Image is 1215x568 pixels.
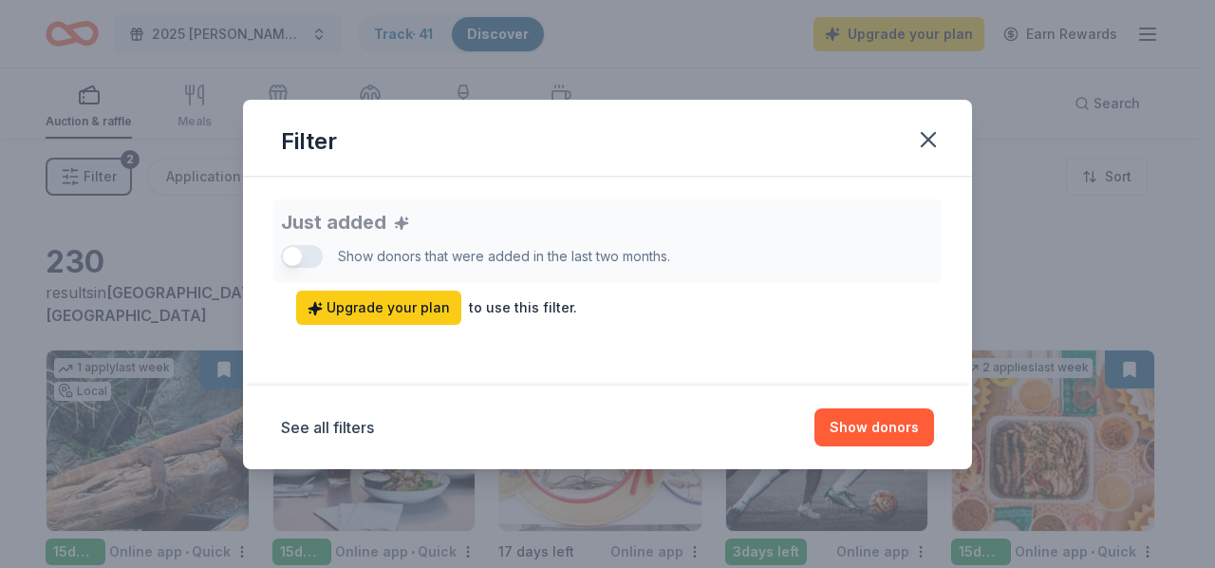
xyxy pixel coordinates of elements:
div: to use this filter. [469,296,577,319]
button: See all filters [281,416,374,439]
a: Upgrade your plan [296,291,461,325]
div: Filter [281,126,337,157]
button: Show donors [814,408,934,446]
span: Upgrade your plan [308,296,450,319]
